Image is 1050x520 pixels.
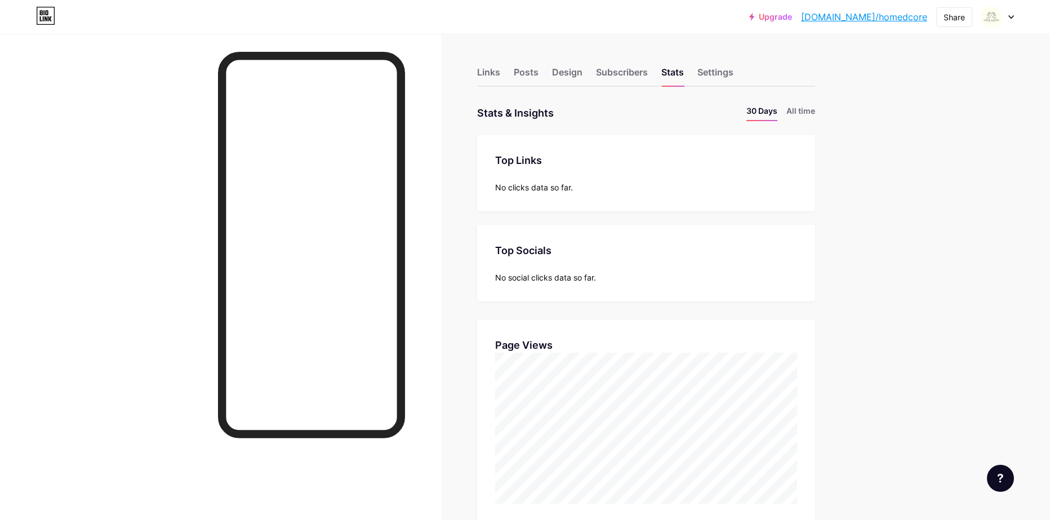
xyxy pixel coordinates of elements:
[514,65,539,86] div: Posts
[746,105,777,121] li: 30 Days
[786,105,815,121] li: All time
[495,243,797,258] div: Top Socials
[477,105,554,121] div: Stats & Insights
[801,10,927,24] a: [DOMAIN_NAME]/homedcore
[495,272,797,283] div: No social clicks data so far.
[981,6,1002,28] img: homedcore
[697,65,733,86] div: Settings
[749,12,792,21] a: Upgrade
[596,65,648,86] div: Subscribers
[495,337,797,353] div: Page Views
[495,153,797,168] div: Top Links
[661,65,684,86] div: Stats
[495,181,797,193] div: No clicks data so far.
[552,65,582,86] div: Design
[944,11,965,23] div: Share
[477,65,500,86] div: Links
